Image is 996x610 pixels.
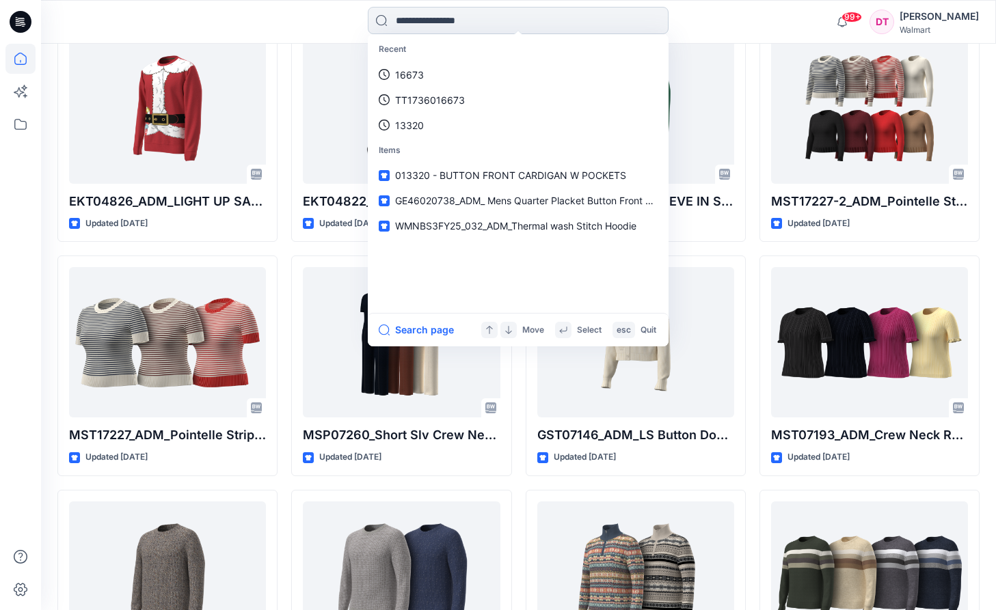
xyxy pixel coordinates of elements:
[371,87,666,113] a: TT1736016673
[641,323,656,337] p: Quit
[303,33,500,184] a: EKT04822_ADM_LLAMA SEE YOU
[371,213,666,238] a: WMNBS3FY25_032_ADM_Thermal wash Stitch Hoodie
[577,323,602,337] p: Select
[537,426,734,445] p: GST07146_ADM_LS Button Down Cardie Flower1
[319,450,381,465] p: Updated [DATE]
[85,450,148,465] p: Updated [DATE]
[842,12,862,23] span: 99+
[303,192,500,211] p: EKT04822_ADM_LLAMA SEE YOU
[870,10,894,34] div: DT
[69,267,266,417] a: MST17227_ADM_Pointelle Stripe Tee
[69,426,266,445] p: MST17227_ADM_Pointelle Stripe Tee
[395,195,681,206] span: GE46020738_ADM_ Mens Quarter Placket Button Front Pullover
[319,217,381,231] p: Updated [DATE]
[788,450,850,465] p: Updated [DATE]
[900,8,979,25] div: [PERSON_NAME]
[522,323,544,337] p: Move
[69,33,266,184] a: EKT04826_ADM_LIGHT UP SANTA SUIT
[395,118,424,133] p: 13320
[303,267,500,417] a: MSP07260_Short Slv Crew Neck Top Pant Set
[371,62,666,87] a: 16673
[900,25,979,35] div: Walmart
[771,192,968,211] p: MST17227-2_ADM_Pointelle Stripe Long Slv
[617,323,631,337] p: esc
[771,33,968,184] a: MST17227-2_ADM_Pointelle Stripe Long Slv
[69,192,266,211] p: EKT04826_ADM_LIGHT UP SANTA SUIT
[85,217,148,231] p: Updated [DATE]
[371,138,666,163] p: Items
[554,450,616,465] p: Updated [DATE]
[371,37,666,62] p: Recent
[395,169,626,181] span: 013320 - BUTTON FRONT CARDIGAN W POCKETS
[771,426,968,445] p: MST07193_ADM_Crew Neck Ruffle Short Slv Sweater
[303,426,500,445] p: MSP07260_Short Slv Crew Neck Top Pant Set
[371,188,666,213] a: GE46020738_ADM_ Mens Quarter Placket Button Front Pullover
[395,93,465,107] p: TT1736016673
[788,217,850,231] p: Updated [DATE]
[395,220,636,232] span: WMNBS3FY25_032_ADM_Thermal wash Stitch Hoodie
[371,113,666,138] a: 13320
[379,322,454,338] button: Search page
[371,163,666,188] a: 013320 - BUTTON FRONT CARDIGAN W POCKETS
[771,267,968,417] a: MST07193_ADM_Crew Neck Ruffle Short Slv Sweater
[395,68,424,82] p: 16673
